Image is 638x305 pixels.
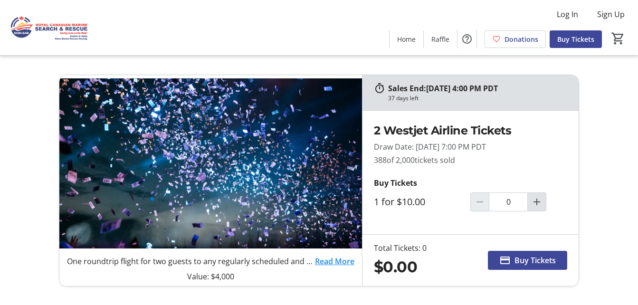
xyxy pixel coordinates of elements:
p: One roundtrip flight for two guests to any regularly scheduled and marketed WestJet destination*!... [67,256,315,267]
div: $0.00 [374,256,427,278]
strong: Buy Tickets [374,178,417,188]
label: 1 for $10.00 [374,196,425,208]
span: Buy Tickets [514,255,556,266]
span: Buy Tickets [557,34,594,44]
a: Read More [315,256,354,267]
button: Help [457,29,476,48]
span: Sign Up [597,9,625,20]
span: of 2,000 [387,155,415,165]
button: Cart [609,30,627,47]
a: Home [390,30,423,48]
p: Draw Date: [DATE] 7:00 PM PDT [374,141,567,152]
h2: 2 Westjet Airline Tickets [374,122,567,139]
span: Home [397,34,416,44]
div: 37 days left [388,94,419,103]
span: Log In [557,9,578,20]
button: Buy Tickets [488,251,567,270]
img: 2 Westjet Airline Tickets [59,75,362,252]
img: Royal Canadian Marine Search and Rescue - Station 8's Logo [6,4,90,51]
span: Sales End: [388,83,426,94]
button: Log In [549,7,586,22]
span: Raffle [431,34,449,44]
a: Donations [485,30,546,48]
p: 388 tickets sold [374,154,567,166]
div: Total Tickets: 0 [374,242,427,254]
button: Sign Up [590,7,632,22]
a: Raffle [424,30,457,48]
a: Buy Tickets [550,30,602,48]
span: Donations [505,34,538,44]
span: [DATE] 4:00 PM PDT [426,83,498,94]
button: Increment by one [528,193,546,211]
p: Value: $4,000 [67,271,354,282]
